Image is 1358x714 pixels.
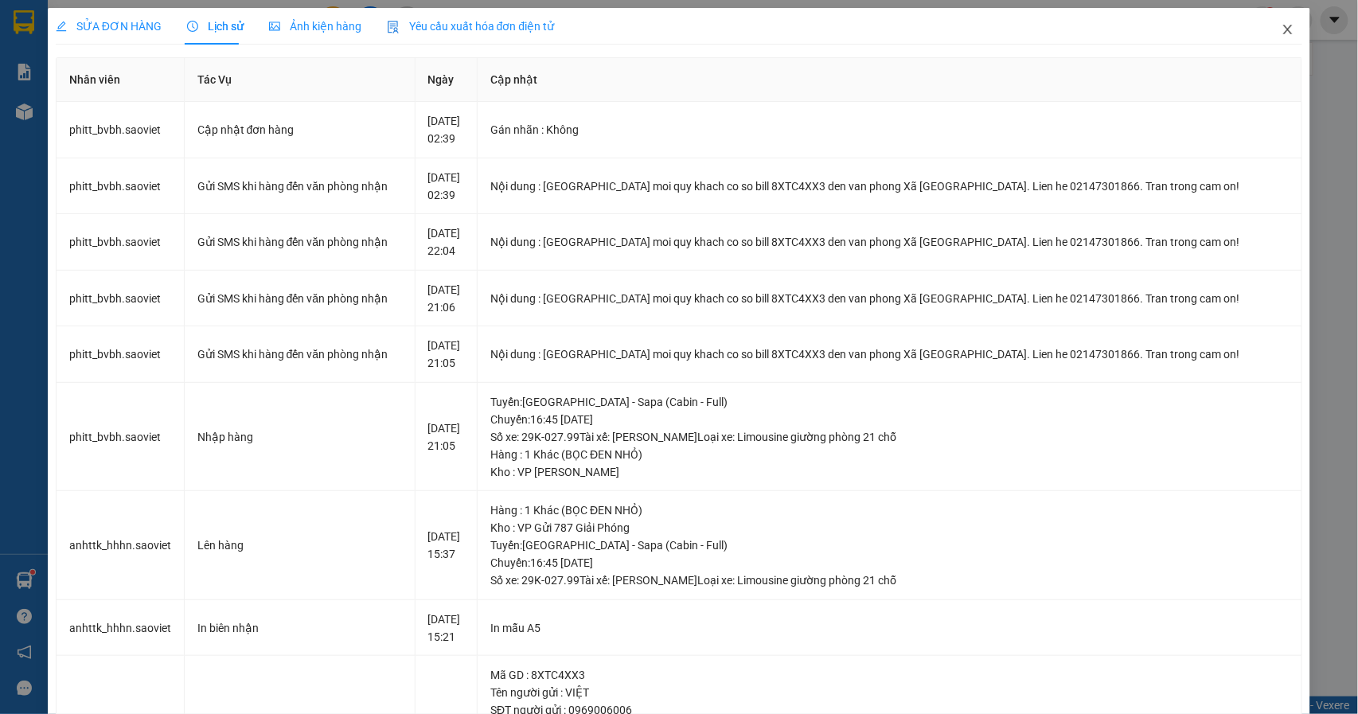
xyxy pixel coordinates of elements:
[57,271,185,327] td: phitt_bvbh.saoviet
[428,419,465,455] div: [DATE] 21:05
[197,121,402,139] div: Cập nhật đơn hàng
[187,20,244,33] span: Lịch sử
[57,58,185,102] th: Nhân viên
[197,233,402,251] div: Gửi SMS khi hàng đến văn phòng nhận
[490,345,1289,363] div: Nội dung : [GEOGRAPHIC_DATA] moi quy khach co so bill 8XTC4XX3 den van phong Xã [GEOGRAPHIC_DATA]...
[57,326,185,383] td: phitt_bvbh.saoviet
[428,611,465,646] div: [DATE] 15:21
[490,178,1289,195] div: Nội dung : [GEOGRAPHIC_DATA] moi quy khach co so bill 8XTC4XX3 den van phong Xã [GEOGRAPHIC_DATA]...
[269,20,361,33] span: Ảnh kiện hàng
[428,112,465,147] div: [DATE] 02:39
[428,169,465,204] div: [DATE] 02:39
[490,501,1289,519] div: Hàng : 1 Khác (BỌC ĐEN NHỎ)
[56,21,67,32] span: edit
[428,528,465,563] div: [DATE] 15:37
[269,21,280,32] span: picture
[490,121,1289,139] div: Gán nhãn : Không
[490,393,1289,446] div: Tuyến : [GEOGRAPHIC_DATA] - Sapa (Cabin - Full) Chuyến: 16:45 [DATE] Số xe: 29K-027.99 Tài xế: [P...
[187,21,198,32] span: clock-circle
[197,345,402,363] div: Gửi SMS khi hàng đến văn phòng nhận
[490,463,1289,481] div: Kho : VP [PERSON_NAME]
[490,666,1289,684] div: Mã GD : 8XTC4XX3
[490,619,1289,637] div: In mẫu A5
[185,58,416,102] th: Tác Vụ
[1282,23,1294,36] span: close
[428,281,465,316] div: [DATE] 21:06
[57,491,185,600] td: anhttk_hhhn.saoviet
[197,619,402,637] div: In biên nhận
[57,214,185,271] td: phitt_bvbh.saoviet
[387,20,555,33] span: Yêu cầu xuất hóa đơn điện tử
[490,290,1289,307] div: Nội dung : [GEOGRAPHIC_DATA] moi quy khach co so bill 8XTC4XX3 den van phong Xã [GEOGRAPHIC_DATA]...
[490,233,1289,251] div: Nội dung : [GEOGRAPHIC_DATA] moi quy khach co so bill 8XTC4XX3 den van phong Xã [GEOGRAPHIC_DATA]...
[428,224,465,259] div: [DATE] 22:04
[387,21,400,33] img: icon
[490,446,1289,463] div: Hàng : 1 Khác (BỌC ĐEN NHỎ)
[490,684,1289,701] div: Tên người gửi : VIỆT
[490,536,1289,589] div: Tuyến : [GEOGRAPHIC_DATA] - Sapa (Cabin - Full) Chuyến: 16:45 [DATE] Số xe: 29K-027.99 Tài xế: [P...
[428,337,465,372] div: [DATE] 21:05
[197,290,402,307] div: Gửi SMS khi hàng đến văn phòng nhận
[197,428,402,446] div: Nhập hàng
[56,20,162,33] span: SỬA ĐƠN HÀNG
[197,178,402,195] div: Gửi SMS khi hàng đến văn phòng nhận
[197,536,402,554] div: Lên hàng
[490,519,1289,536] div: Kho : VP Gửi 787 Giải Phóng
[57,158,185,215] td: phitt_bvbh.saoviet
[478,58,1302,102] th: Cập nhật
[57,383,185,492] td: phitt_bvbh.saoviet
[416,58,478,102] th: Ngày
[1266,8,1310,53] button: Close
[57,102,185,158] td: phitt_bvbh.saoviet
[57,600,185,657] td: anhttk_hhhn.saoviet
